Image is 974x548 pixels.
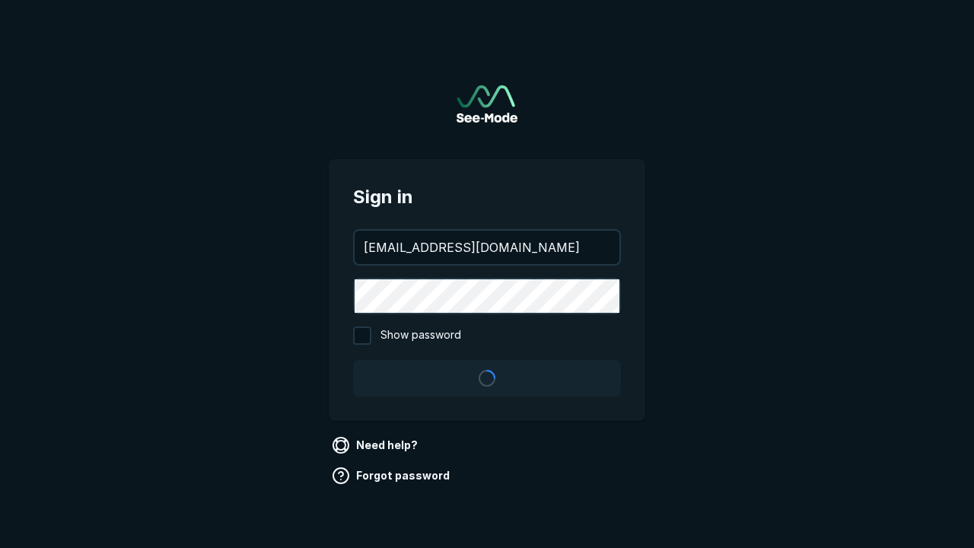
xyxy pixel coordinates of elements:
a: Need help? [329,433,424,457]
span: Sign in [353,183,621,211]
a: Go to sign in [457,85,517,123]
img: See-Mode Logo [457,85,517,123]
a: Forgot password [329,464,456,488]
span: Show password [380,327,461,345]
input: your@email.com [355,231,619,264]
